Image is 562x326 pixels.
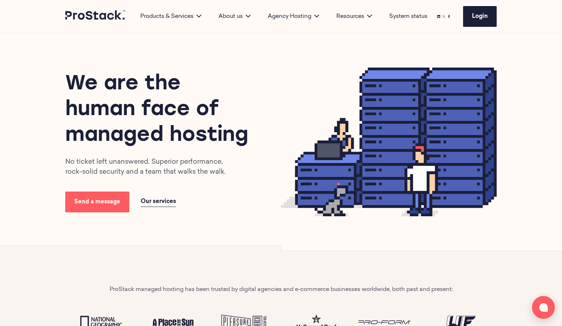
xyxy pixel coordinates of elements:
a: Send a message [65,192,129,212]
button: Open chat window [532,296,555,319]
a: Prostack logo [65,10,126,23]
a: Login [463,6,497,27]
p: No ticket left unanswered. Superior performance, rock-solid security and a team that walks the walk. [65,157,236,177]
span: Login [472,14,488,19]
h1: We are the human face of managed hosting [65,71,255,149]
span: Send a message [74,199,120,205]
div: Agency Hosting [259,12,328,21]
p: ProStack managed hosting has been trusted by digital agencies and e-commerce businesses worldwide... [110,285,453,294]
div: Resources [328,12,381,21]
div: Products & Services [132,12,210,21]
span: Our services [141,199,176,204]
a: System status [389,12,427,21]
div: About us [210,12,259,21]
a: Our services [141,197,176,207]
